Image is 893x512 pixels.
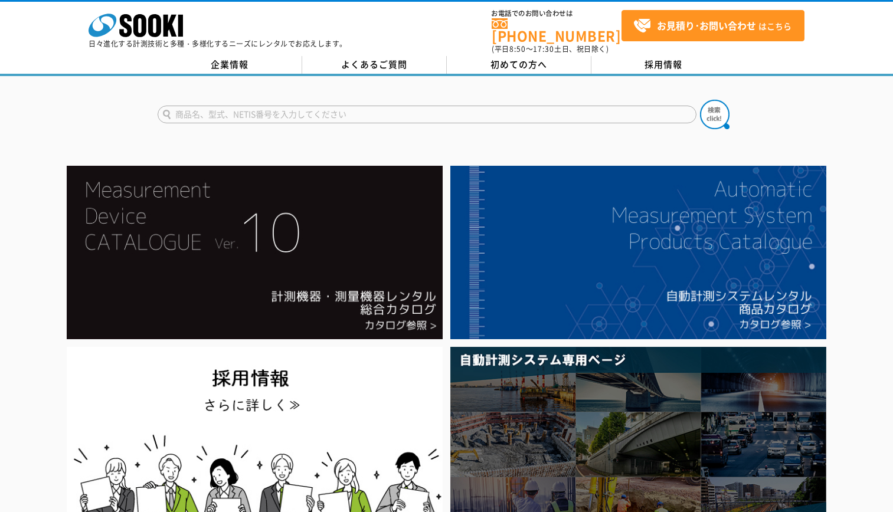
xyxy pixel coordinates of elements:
span: (平日 ～ 土日、祝日除く) [492,44,609,54]
a: よくあるご質問 [302,56,447,74]
img: 自動計測システムカタログ [450,166,826,339]
strong: お見積り･お問い合わせ [657,18,756,32]
a: [PHONE_NUMBER] [492,18,621,42]
img: btn_search.png [700,100,730,129]
p: 日々進化する計測技術と多種・多様化するニーズにレンタルでお応えします。 [89,40,347,47]
input: 商品名、型式、NETIS番号を入力してください [158,106,696,123]
span: 初めての方へ [490,58,547,71]
span: 8:50 [509,44,526,54]
span: 17:30 [533,44,554,54]
a: お見積り･お問い合わせはこちら [621,10,804,41]
img: Catalog Ver10 [67,166,443,339]
a: 企業情報 [158,56,302,74]
span: はこちら [633,17,791,35]
a: 初めての方へ [447,56,591,74]
span: お電話でのお問い合わせは [492,10,621,17]
a: 採用情報 [591,56,736,74]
